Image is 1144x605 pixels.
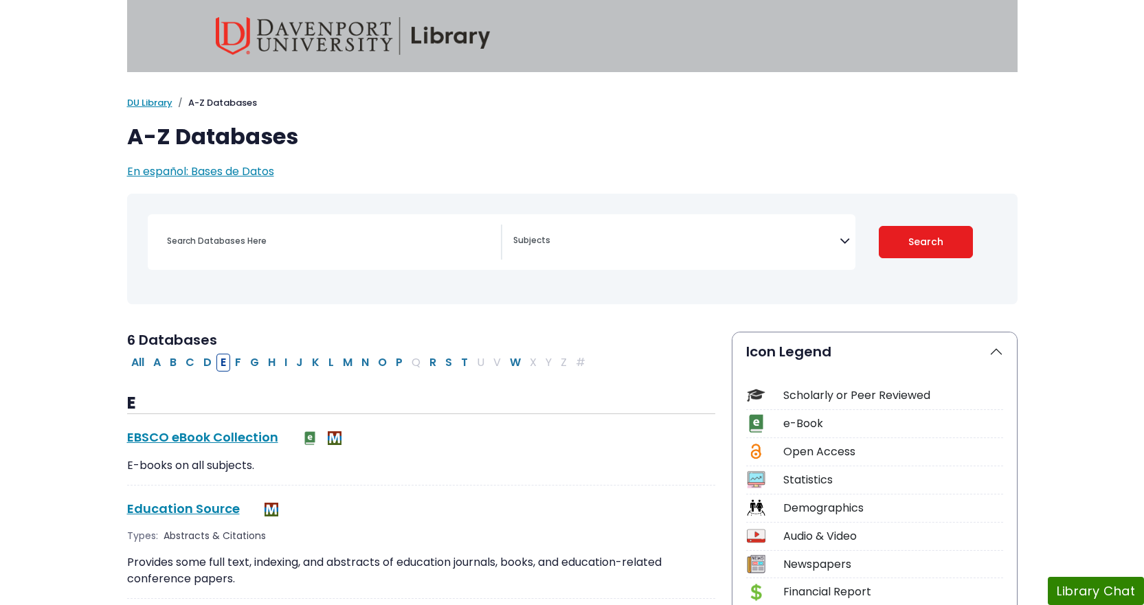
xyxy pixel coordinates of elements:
button: Filter Results N [357,354,373,372]
button: Filter Results G [246,354,263,372]
button: All [127,354,148,372]
img: Icon e-Book [747,414,765,433]
a: En español: Bases de Datos [127,163,274,179]
button: Filter Results L [324,354,338,372]
button: Filter Results E [216,354,230,372]
img: Icon Scholarly or Peer Reviewed [747,386,765,404]
h1: A-Z Databases [127,124,1018,150]
nav: Search filters [127,194,1018,304]
button: Filter Results A [149,354,165,372]
div: Newspapers [783,556,1003,573]
img: Icon Newspapers [747,555,765,573]
button: Filter Results K [308,354,324,372]
img: Icon Demographics [747,499,765,517]
button: Filter Results T [457,354,472,372]
button: Filter Results C [181,354,199,372]
button: Filter Results M [339,354,357,372]
img: Icon Open Access [748,442,765,461]
img: e-Book [303,431,317,445]
button: Filter Results W [506,354,525,372]
p: Provides some full text, indexing, and abstracts of education journals, books, and education-rela... [127,554,715,587]
button: Filter Results D [199,354,216,372]
button: Filter Results O [374,354,391,372]
a: Education Source [127,500,240,517]
img: Icon Audio & Video [747,527,765,545]
button: Filter Results F [231,354,245,372]
div: Open Access [783,444,1003,460]
p: E-books on all subjects. [127,457,715,474]
nav: breadcrumb [127,96,1018,110]
li: A-Z Databases [172,96,257,110]
button: Filter Results S [441,354,456,372]
span: 6 Databases [127,330,217,350]
div: Audio & Video [783,528,1003,545]
button: Filter Results R [425,354,440,372]
img: MeL (Michigan electronic Library) [328,431,341,445]
span: Types: [127,529,158,543]
div: Statistics [783,472,1003,488]
button: Filter Results I [280,354,291,372]
img: Icon Financial Report [747,583,765,602]
button: Filter Results B [166,354,181,372]
img: Davenport University Library [216,17,491,55]
div: e-Book [783,415,1003,432]
input: Search database by title or keyword [159,231,501,251]
div: Scholarly or Peer Reviewed [783,387,1003,404]
div: Demographics [783,500,1003,516]
h3: E [127,393,715,414]
div: Alpha-list to filter by first letter of database name [127,354,591,369]
button: Submit for Search Results [879,226,973,258]
div: Abstracts & Citations [164,529,269,543]
img: Icon Statistics [747,470,765,489]
div: Financial Report [783,584,1003,600]
button: Icon Legend [732,332,1017,371]
button: Filter Results P [392,354,407,372]
button: Library Chat [1048,577,1144,605]
textarea: Search [513,236,840,247]
button: Filter Results H [264,354,280,372]
a: EBSCO eBook Collection [127,429,278,446]
img: MeL (Michigan electronic Library) [265,503,278,516]
button: Filter Results J [292,354,307,372]
a: DU Library [127,96,172,109]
